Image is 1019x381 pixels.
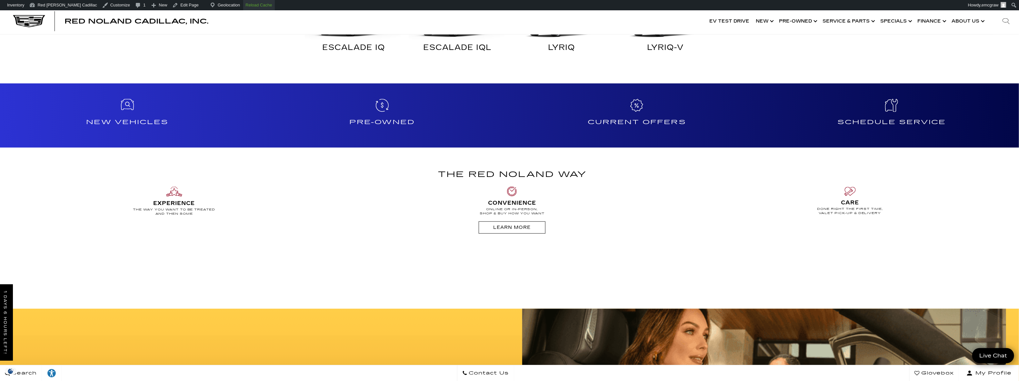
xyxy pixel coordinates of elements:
[306,45,401,54] div: ESCALADE IQ
[479,221,546,233] a: Learn More
[618,45,713,54] div: LYRIQ-V
[13,15,45,27] img: Cadillac Dark Logo with Cadillac White Text
[819,8,877,34] a: Service & Parts
[514,45,609,54] div: LYRIQ
[914,8,948,34] a: Finance
[3,368,18,375] section: Click to Open Cookie Consent Modal
[65,18,208,24] a: Red Noland Cadillac, Inc.
[976,352,1010,359] span: Live Chat
[920,368,954,377] span: Glovebox
[488,200,536,206] strong: Convenience
[245,3,272,7] strong: Reload Cache
[972,348,1014,363] a: Live Chat
[959,365,1019,381] button: Open user profile menu
[973,368,1012,377] span: My Profile
[65,17,208,25] span: Red Noland Cadillac, Inc.
[457,365,514,381] a: Contact Us
[42,365,62,381] a: Explore your accessibility options
[512,117,762,127] h4: Current Offers
[767,117,1016,127] h4: Schedule Service
[257,117,507,127] h4: Pre-Owned
[133,208,215,216] span: The Way You Want To Be Treated And Then Some
[480,207,544,216] span: Online Or In-Person, Shop & Buy How You Want
[706,8,753,34] a: EV Test Drive
[410,45,505,54] div: ESCALADE IQL
[982,3,999,7] span: emcgraw
[42,368,61,378] div: Explore your accessibility options
[753,8,776,34] a: New
[909,365,959,381] a: Glovebox
[510,83,764,148] a: Current Offers
[3,368,18,375] img: Opt-Out Icon
[993,8,1019,34] div: Search
[841,200,859,206] strong: Care
[948,8,987,34] a: About Us
[154,200,195,206] strong: EXPERIENCE
[3,117,252,127] h4: New Vehicles
[764,83,1019,148] a: Schedule Service
[776,8,819,34] a: Pre-Owned
[5,168,1019,181] h3: The Red Noland Way
[10,368,37,377] span: Search
[255,83,510,148] a: Pre-Owned
[817,207,883,215] span: Done Right The First Time, Valet Pick-Up & Delivery
[877,8,914,34] a: Specials
[467,368,509,377] span: Contact Us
